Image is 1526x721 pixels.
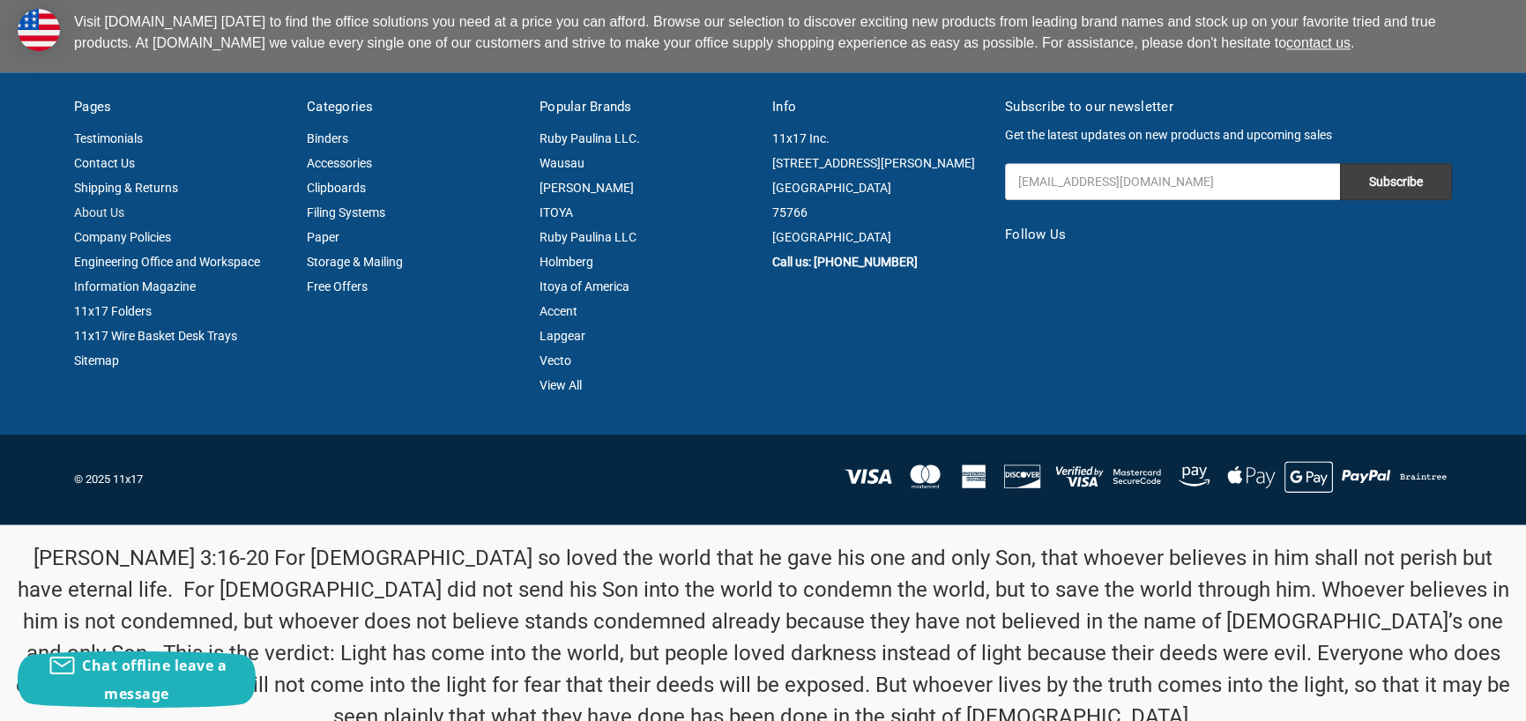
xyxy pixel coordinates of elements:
a: Vecto [540,353,571,368]
h5: Pages [74,97,288,117]
a: 11x17 Wire Basket Desk Trays [74,329,237,343]
a: Itoya of America [540,279,629,294]
a: Clipboards [307,181,366,195]
h5: Subscribe to our newsletter [1005,97,1452,117]
img: duty and tax information for United States [18,9,60,51]
a: Binders [307,131,348,145]
address: 11x17 Inc. [STREET_ADDRESS][PERSON_NAME] [GEOGRAPHIC_DATA] 75766 [GEOGRAPHIC_DATA] [772,126,986,249]
a: Call us: [PHONE_NUMBER] [772,255,918,269]
h5: Popular Brands [540,97,754,117]
a: Accessories [307,156,372,170]
input: Your email address [1005,163,1340,200]
a: Paper [307,230,339,244]
a: Testimonials [74,131,143,145]
p: Get the latest updates on new products and upcoming sales [1005,126,1452,145]
a: [PERSON_NAME] [540,181,634,195]
a: Accent [540,304,577,318]
a: Wausau [540,156,584,170]
a: Ruby Paulina LLC. [540,131,640,145]
span: Visit [DOMAIN_NAME] [DATE] to find the office solutions you need at a price you can afford. Brows... [74,14,1436,50]
p: © 2025 11x17 [74,471,754,488]
a: Storage & Mailing [307,255,403,269]
a: Lapgear [540,329,585,343]
a: contact us [1286,35,1351,50]
a: Sitemap [74,353,119,368]
a: Engineering Office and Workspace Information Magazine [74,255,260,294]
a: Holmberg [540,255,593,269]
a: View All [540,378,582,392]
button: Chat offline leave a message [18,651,256,708]
a: Ruby Paulina LLC [540,230,636,244]
a: Contact Us [74,156,135,170]
h5: Info [772,97,986,117]
a: Company Policies [74,230,171,244]
h5: Categories [307,97,521,117]
a: About Us [74,205,124,219]
a: Filing Systems [307,205,385,219]
a: ITOYA [540,205,573,219]
a: Shipping & Returns [74,181,178,195]
a: Free Offers [307,279,368,294]
h5: Follow Us [1005,225,1452,245]
input: Subscribe [1340,163,1452,200]
a: 11x17 Folders [74,304,152,318]
span: Chat offline leave a message [82,656,227,703]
